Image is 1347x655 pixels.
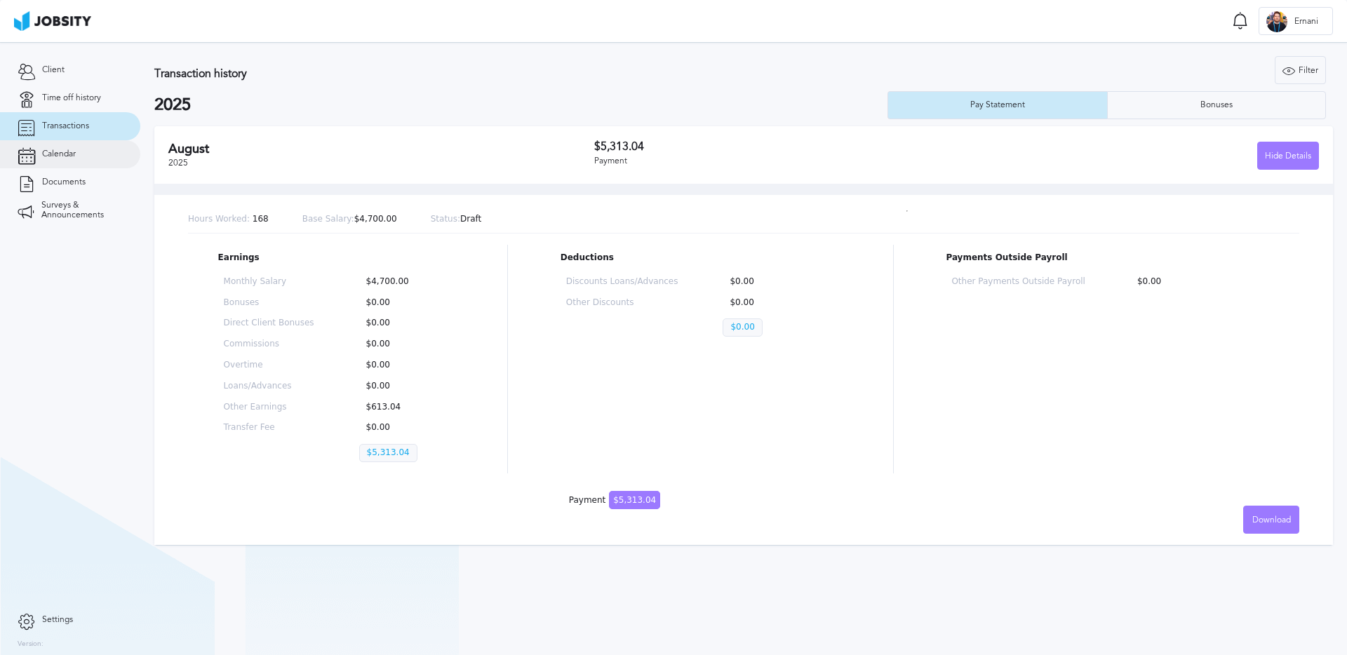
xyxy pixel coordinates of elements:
[218,253,455,263] p: Earnings
[42,121,89,131] span: Transactions
[302,215,397,224] p: $4,700.00
[951,277,1085,287] p: Other Payments Outside Payroll
[1243,506,1299,534] button: Download
[594,140,957,153] h3: $5,313.04
[431,214,460,224] span: Status:
[224,360,314,370] p: Overtime
[224,298,314,308] p: Bonuses
[42,177,86,187] span: Documents
[1287,17,1325,27] span: Ernani
[42,93,101,103] span: Time off history
[561,253,840,263] p: Deductions
[963,100,1032,110] div: Pay Statement
[42,65,65,75] span: Client
[224,423,314,433] p: Transfer Fee
[431,215,482,224] p: Draft
[359,423,450,433] p: $0.00
[302,214,354,224] span: Base Salary:
[154,67,796,80] h3: Transaction history
[1193,100,1240,110] div: Bonuses
[18,640,43,649] label: Version:
[359,339,450,349] p: $0.00
[224,318,314,328] p: Direct Client Bonuses
[1252,515,1291,525] span: Download
[1266,11,1287,32] div: E
[1107,91,1327,119] button: Bonuses
[1275,56,1326,84] button: Filter
[42,615,73,625] span: Settings
[14,11,91,31] img: ab4bad089aa723f57921c736e9817d99.png
[224,277,314,287] p: Monthly Salary
[224,403,314,412] p: Other Earnings
[609,491,660,509] span: $5,313.04
[359,298,450,308] p: $0.00
[41,201,123,220] span: Surveys & Announcements
[154,95,887,115] h2: 2025
[359,444,417,462] p: $5,313.04
[1259,7,1333,35] button: EErnani
[359,360,450,370] p: $0.00
[188,215,269,224] p: 168
[224,381,314,391] p: Loans/Advances
[723,298,835,308] p: $0.00
[359,381,450,391] p: $0.00
[723,318,762,337] p: $0.00
[168,142,594,156] h2: August
[359,403,450,412] p: $613.04
[42,149,76,159] span: Calendar
[946,253,1269,263] p: Payments Outside Payroll
[887,91,1107,119] button: Pay Statement
[594,156,957,166] div: Payment
[566,298,678,308] p: Other Discounts
[188,214,250,224] span: Hours Worked:
[168,158,188,168] span: 2025
[1258,142,1318,170] div: Hide Details
[1257,142,1319,170] button: Hide Details
[1275,57,1325,85] div: Filter
[359,277,450,287] p: $4,700.00
[723,277,835,287] p: $0.00
[224,339,314,349] p: Commissions
[566,277,678,287] p: Discounts Loans/Advances
[569,496,660,506] div: Payment
[1130,277,1264,287] p: $0.00
[359,318,450,328] p: $0.00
